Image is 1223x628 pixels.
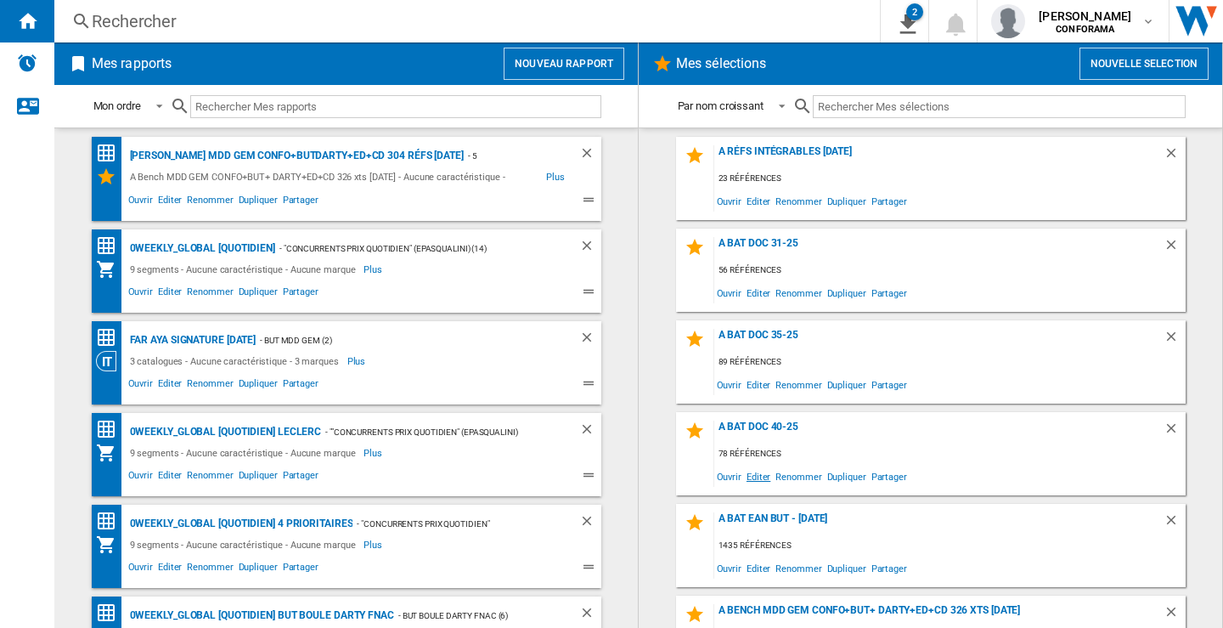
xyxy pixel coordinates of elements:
div: A BAT EAN But - [DATE] [714,512,1164,535]
div: Supprimer [579,145,601,167]
div: Par nom croissant [678,99,764,112]
div: Mon assortiment [96,535,126,555]
span: Editer [744,557,773,580]
div: Vision Catégorie [96,351,126,371]
span: Ouvrir [126,192,155,212]
b: CONFORAMA [1056,24,1114,35]
span: Ouvrir [714,281,744,304]
span: Editer [155,284,184,304]
div: 3 catalogues - Aucune caractéristique - 3 marques [126,351,347,371]
span: Editer [155,467,184,488]
input: Rechercher Mes sélections [813,95,1186,118]
img: profile.jpg [991,4,1025,38]
div: Supprimer [1164,237,1186,260]
span: Dupliquer [825,190,869,212]
span: Plus [364,443,385,463]
div: 2 [906,3,923,20]
span: Editer [744,373,773,396]
div: 56 références [714,260,1186,281]
div: A Réfs Intégrables [DATE] [714,145,1164,168]
div: 9 segments - Aucune caractéristique - Aucune marque [126,259,364,280]
button: Nouveau rapport [504,48,624,80]
div: Matrice des prix [96,603,126,624]
span: Renommer [184,284,235,304]
span: Renommer [773,557,824,580]
span: Ouvrir [714,465,744,488]
span: Dupliquer [236,467,280,488]
div: 78 références [714,444,1186,465]
div: 9 segments - Aucune caractéristique - Aucune marque [126,535,364,555]
div: Supprimer [579,513,601,535]
div: 23 références [714,168,1186,190]
span: Renommer [773,465,824,488]
span: Ouvrir [714,557,744,580]
span: Partager [280,376,321,396]
span: Dupliquer [236,192,280,212]
span: Partager [869,373,910,396]
img: alerts-logo.svg [17,53,37,73]
span: Partager [869,190,910,212]
span: Partager [280,559,321,580]
span: Editer [155,559,184,580]
span: Editer [155,376,184,396]
div: Supprimer [1164,145,1186,168]
span: Ouvrir [714,190,744,212]
span: Renommer [184,192,235,212]
span: Dupliquer [236,284,280,304]
div: - 5 Concurrents BENCHS MDD - [DATE] (6) [464,145,545,167]
div: 89 références [714,352,1186,373]
div: Supprimer [1164,329,1186,352]
div: Matrice des prix [96,235,126,257]
div: - BUT MDD GEM (2) [256,330,544,351]
div: Matrice des prix [96,143,126,164]
div: 0Weekly_GLOBAL [QUOTIDIEN] 4 PRIORITAIRES [126,513,353,535]
span: Ouvrir [126,284,155,304]
span: Editer [744,190,773,212]
span: Ouvrir [126,559,155,580]
div: Supprimer [1164,421,1186,444]
div: Supprimer [579,238,601,259]
div: A BAT Doc 40-25 [714,421,1164,444]
div: [PERSON_NAME] MDD GEM CONFO+BUTDARTY+ED+CD 304 réfs [DATE] [126,145,464,167]
div: Mes Sélections [96,167,126,188]
span: Dupliquer [825,557,869,580]
span: Renommer [184,376,235,396]
h2: Mes sélections [673,48,769,80]
div: Supprimer [579,330,601,351]
span: Dupliquer [236,559,280,580]
span: Editer [744,465,773,488]
div: FAR AYA SIGNATURE [DATE] [126,330,256,351]
span: Renommer [184,467,235,488]
div: - BUT BOULE DARTY FNAC (6) [394,605,545,626]
div: Matrice des prix [96,327,126,348]
h2: Mes rapports [88,48,175,80]
span: Editer [744,281,773,304]
span: Partager [280,467,321,488]
div: - "Concurrents prix quotidien" (epasqualini) (14) [275,238,545,259]
div: Mon ordre [93,99,141,112]
span: Partager [869,281,910,304]
div: Matrice des prix [96,419,126,440]
div: Rechercher [92,9,836,33]
div: - "Concurrents prix quotidien" PRIORITAIRES [DATE] (7) [352,513,544,535]
span: Editer [155,192,184,212]
span: Plus [364,535,385,555]
div: Supprimer [579,421,601,443]
div: Supprimer [579,605,601,626]
div: Matrice des prix [96,511,126,532]
div: A BAT Doc 35-25 [714,329,1164,352]
span: Ouvrir [126,376,155,396]
span: Renommer [773,281,824,304]
div: 9 segments - Aucune caractéristique - Aucune marque [126,443,364,463]
span: Dupliquer [825,373,869,396]
div: 0Weekly_GLOBAL [QUOTIDIEN] [126,238,275,259]
div: Supprimer [1164,604,1186,627]
span: Dupliquer [825,281,869,304]
span: Ouvrir [126,467,155,488]
span: Ouvrir [714,373,744,396]
div: A Bench MDD GEM CONFO+BUT+ DARTY+ED+CD 326 xts [DATE] - Aucune caractéristique - Aucune marque [126,167,546,188]
span: Dupliquer [825,465,869,488]
span: [PERSON_NAME] [1039,8,1131,25]
div: Mon assortiment [96,443,126,463]
button: Nouvelle selection [1079,48,1209,80]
